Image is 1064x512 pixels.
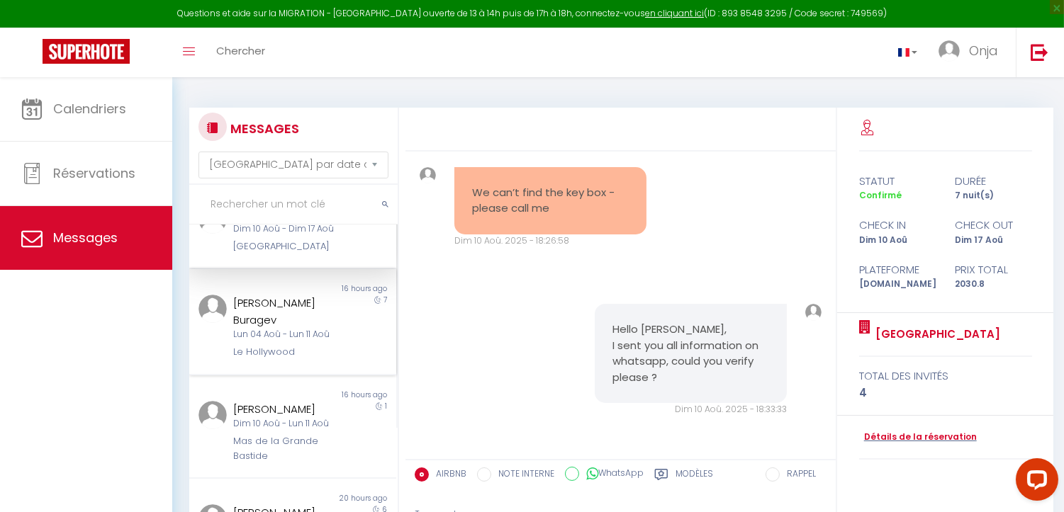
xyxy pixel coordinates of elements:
div: Dim 10 Aoû - Lun 11 Aoû [233,417,335,431]
div: [PERSON_NAME] Buragev [233,295,335,328]
label: AIRBNB [429,467,466,483]
div: Plateforme [850,261,946,278]
div: Prix total [946,261,1041,278]
span: Calendriers [53,100,126,118]
a: Chercher [206,28,276,77]
a: Détails de la réservation [859,431,977,444]
div: [GEOGRAPHIC_DATA] [233,239,335,254]
img: ... [420,167,436,183]
div: Mas de la Grande Bastide [233,434,335,463]
div: statut [850,173,946,190]
div: Dim 17 Aoû [946,234,1041,247]
img: ... [198,401,227,429]
div: Dim 10 Aoû - Dim 17 Aoû [233,222,335,236]
span: Confirmé [859,189,902,201]
label: WhatsApp [579,467,644,482]
div: Dim 10 Aoû. 2025 - 18:26:58 [454,234,646,248]
div: [DOMAIN_NAME] [850,278,946,291]
iframe: LiveChat chat widget [1004,453,1064,512]
div: total des invités [859,368,1032,385]
div: 20 hours ago [293,493,396,504]
pre: Hello [PERSON_NAME], I sent you all information on whatsapp, could you verify please ? [612,322,769,385]
pre: We can’t find the key box - please call me [472,185,629,217]
a: ... Onja [928,28,1016,77]
span: Onja [969,42,998,59]
label: RAPPEL [780,467,816,483]
div: 4 [859,385,1032,402]
label: Modèles [676,467,713,485]
span: 1 [385,401,387,411]
label: NOTE INTERNE [491,467,554,483]
div: check out [946,217,1041,234]
div: Dim 10 Aoû. 2025 - 18:33:33 [595,403,787,416]
img: ... [939,40,960,62]
img: ... [805,304,822,320]
img: Super Booking [43,39,130,64]
div: 7 nuit(s) [946,189,1041,203]
div: check in [850,217,946,234]
span: 7 [383,295,387,305]
a: [GEOGRAPHIC_DATA] [870,326,1000,343]
div: Lun 04 Aoû - Lun 11 Aoû [233,328,335,341]
div: [PERSON_NAME] [233,401,335,418]
div: 16 hours ago [293,389,396,401]
span: Messages [53,229,118,246]
div: 2030.8 [946,278,1041,291]
img: logout [1031,43,1048,61]
div: 16 hours ago [293,283,396,295]
span: Chercher [216,43,265,58]
a: en cliquant ici [645,7,704,19]
h3: MESSAGES [227,113,299,144]
span: Réservations [53,164,135,182]
img: ... [198,295,227,323]
div: durée [946,173,1041,190]
input: Rechercher un mot clé [189,185,398,224]
div: Le Hollywood [233,345,335,359]
div: Dim 10 Aoû [850,234,946,247]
